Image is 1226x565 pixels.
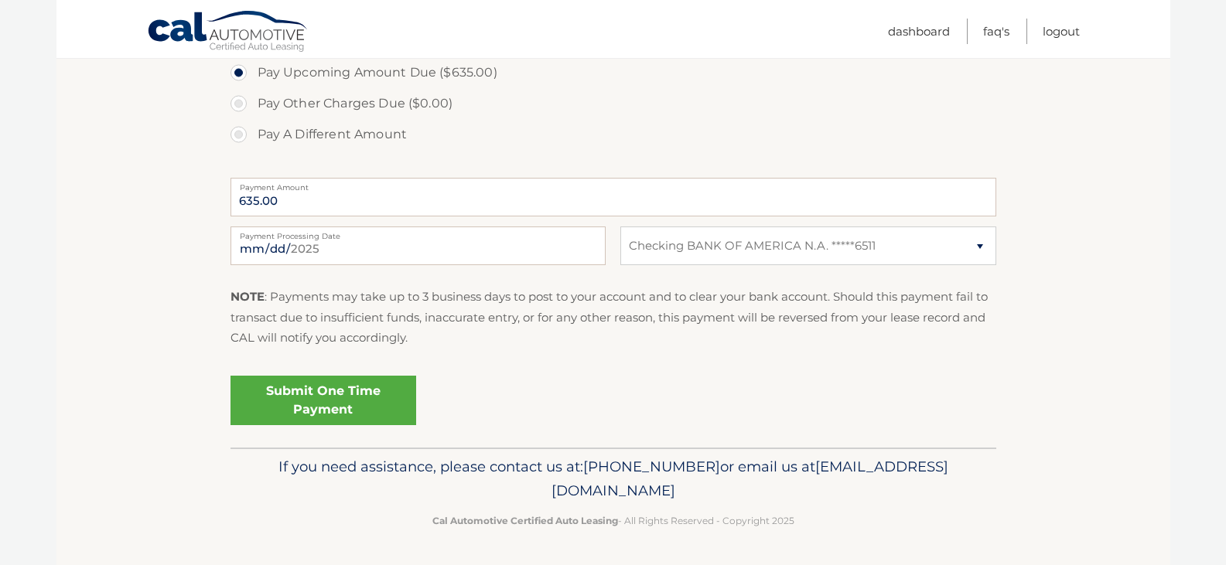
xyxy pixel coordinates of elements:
label: Pay Other Charges Due ($0.00) [231,88,996,119]
label: Payment Amount [231,178,996,190]
a: Submit One Time Payment [231,376,416,425]
p: If you need assistance, please contact us at: or email us at [241,454,986,504]
input: Payment Date [231,226,606,265]
a: Cal Automotive [147,10,309,55]
label: Pay Upcoming Amount Due ($635.00) [231,57,996,88]
a: FAQ's [983,19,1009,44]
label: Pay A Different Amount [231,119,996,150]
strong: NOTE [231,289,265,304]
input: Payment Amount [231,178,996,216]
strong: Cal Automotive Certified Auto Leasing [432,515,618,526]
label: Payment Processing Date [231,226,606,239]
span: [PHONE_NUMBER] [583,458,720,475]
a: Logout [1043,19,1080,44]
p: - All Rights Reserved - Copyright 2025 [241,512,986,529]
a: Dashboard [888,19,950,44]
p: : Payments may take up to 3 business days to post to your account and to clear your bank account.... [231,287,996,348]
